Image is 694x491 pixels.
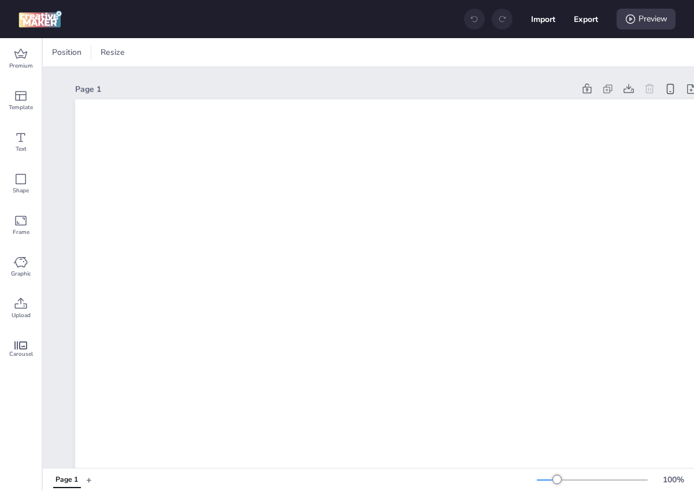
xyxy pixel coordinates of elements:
div: Tabs [47,470,86,490]
span: Premium [9,61,33,70]
span: Frame [13,228,29,237]
div: Page 1 [55,475,78,485]
div: 100 % [659,474,687,486]
span: Graphic [11,269,31,278]
button: Export [574,7,598,31]
div: Page 1 [75,83,574,95]
div: Preview [617,9,676,29]
span: Position [50,46,84,58]
span: Upload [12,311,31,320]
img: logo Creative Maker [18,10,62,28]
span: Resize [98,46,127,58]
button: + [86,470,92,490]
span: Text [16,144,27,154]
span: Shape [13,186,29,195]
button: Import [531,7,555,31]
span: Carousel [9,349,33,359]
span: Template [9,103,33,112]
